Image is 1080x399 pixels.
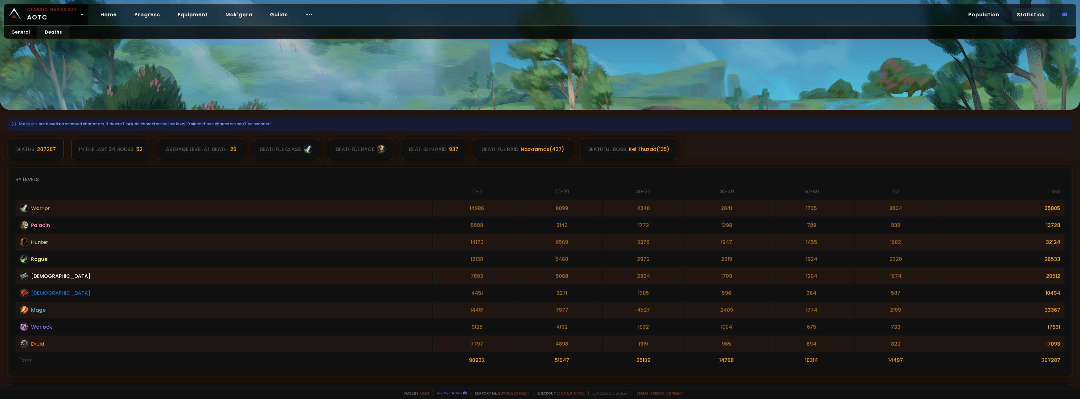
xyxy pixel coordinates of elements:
td: 1947 [684,234,769,250]
td: 596 [684,285,769,301]
a: a fan [419,391,429,396]
td: 25109 [603,353,683,368]
td: 1305 [603,285,683,301]
div: deathful race [336,145,374,153]
a: Statistics [1012,8,1050,21]
td: 14497 [854,353,937,368]
a: Report a bug [437,391,462,395]
td: 2972 [603,251,683,267]
div: Deaths in raid [409,145,446,153]
td: 14788 [684,353,769,368]
td: 4451 [433,285,521,301]
td: 5888 [433,217,521,233]
td: 1602 [854,234,937,250]
a: Mak'gora [220,8,257,21]
div: 207287 [37,145,56,153]
td: 35805 [937,200,1064,216]
a: [DOMAIN_NAME] [557,391,585,396]
small: Classic Hardcore [27,7,77,13]
td: 1932 [603,319,683,335]
a: General [4,26,37,39]
td: 32124 [937,234,1064,250]
td: 26533 [937,251,1064,267]
span: v. d752d5 - production [588,391,626,396]
td: 17093 [937,336,1064,352]
td: 12138 [433,251,521,267]
div: Naxxramas ( 437 ) [521,145,564,153]
td: 1919 [603,336,683,352]
div: 52 [136,145,143,153]
td: 14481 [433,302,521,318]
span: Checkout [533,391,585,396]
th: 50-59 [769,188,854,199]
td: 2019 [684,251,769,267]
td: 675 [769,319,854,335]
td: Total [16,353,432,368]
td: 838 [854,217,937,233]
span: Mage [31,306,46,314]
td: 51647 [521,353,602,368]
th: 10-19 [433,188,521,199]
th: Total [937,188,1064,199]
div: deathful boss [587,145,626,153]
th: 30-39 [603,188,683,199]
td: 694 [769,336,854,352]
td: 3271 [521,285,602,301]
span: Paladin [31,221,50,229]
a: Classic HardcoreAOTC [4,4,88,25]
td: 7977 [521,302,602,318]
div: In the last 24 hours [79,145,134,153]
td: 965 [684,336,769,352]
td: 733 [854,319,937,335]
div: 937 [449,145,458,153]
th: 60 [854,188,937,199]
td: 1298 [684,217,769,233]
td: 2320 [854,251,937,267]
td: 3804 [854,200,937,216]
td: 17631 [937,319,1064,335]
td: 3143 [521,217,602,233]
th: 20-29 [521,188,602,199]
span: Rogue [31,255,47,263]
span: Support me, [471,391,529,396]
div: Statistics are based on scanned characters. It doesn't include characters bellow level 10 since t... [8,117,1072,131]
td: 9125 [433,319,521,335]
td: 1674 [854,268,937,284]
td: 14173 [433,234,521,250]
div: Deaths [15,145,35,153]
td: 1772 [603,217,683,233]
td: 8099 [521,200,602,216]
td: 2199 [854,302,937,318]
td: 9569 [521,234,602,250]
td: 1455 [769,234,854,250]
div: Average level at death [166,145,228,153]
span: AOTC [27,7,77,22]
td: 90932 [433,353,521,368]
td: 14986 [433,200,521,216]
td: 10314 [769,353,854,368]
td: 1709 [684,268,769,284]
td: 4898 [521,336,602,352]
div: Kel'Thuzad ( 135 ) [629,145,669,153]
span: Warrior [31,204,50,212]
td: 4340 [603,200,683,216]
span: Warlock [31,323,52,331]
td: 1204 [769,268,854,284]
td: 5068 [521,268,602,284]
span: [DEMOGRAPHIC_DATA] [31,289,90,297]
td: 507 [854,285,937,301]
a: Terms [636,391,648,396]
td: 2964 [603,268,683,284]
td: 1735 [769,200,854,216]
span: Druid [31,340,44,348]
td: 2841 [684,200,769,216]
span: [DEMOGRAPHIC_DATA] [31,272,90,280]
td: 820 [854,336,937,352]
td: 1774 [769,302,854,318]
div: 26 [230,145,236,153]
a: Equipment [173,8,213,21]
div: By levels [15,175,1065,183]
a: Privacy [651,391,664,396]
a: Progress [129,8,165,21]
td: 13728 [937,217,1064,233]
